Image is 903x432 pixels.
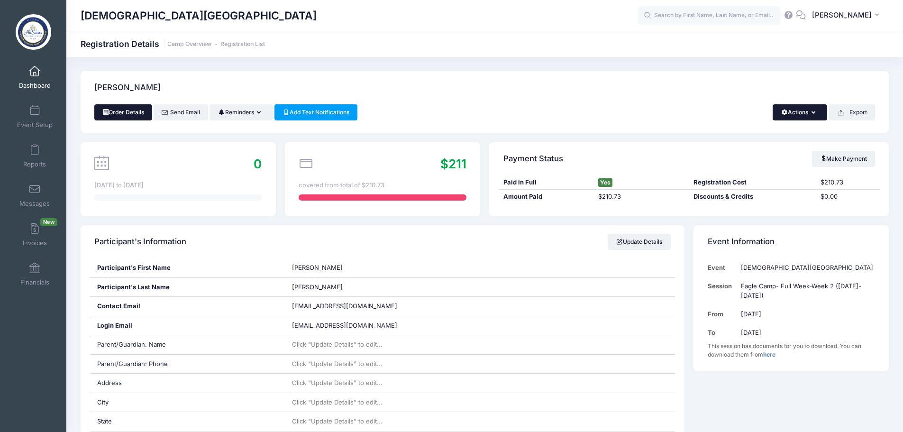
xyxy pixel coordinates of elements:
[708,305,737,323] td: From
[94,74,161,101] h4: [PERSON_NAME]
[689,178,816,187] div: Registration Cost
[503,145,563,172] h4: Payment Status
[274,104,358,120] a: Add Text Notifications
[638,6,780,25] input: Search by First Name, Last Name, or Email...
[736,305,875,323] td: [DATE]
[12,257,57,291] a: Financials
[689,192,816,202] div: Discounts & Credits
[816,178,880,187] div: $210.73
[40,218,57,226] span: New
[90,278,285,297] div: Participant's Last Name
[81,39,265,49] h1: Registration Details
[292,302,397,310] span: [EMAIL_ADDRESS][DOMAIN_NAME]
[608,234,671,250] a: Update Details
[816,192,880,202] div: $0.00
[154,104,208,120] a: Send Email
[17,121,53,129] span: Event Setup
[499,178,594,187] div: Paid in Full
[708,323,737,342] td: To
[94,229,186,256] h4: Participant's Information
[23,160,46,168] span: Reports
[254,156,262,171] span: 0
[19,82,51,90] span: Dashboard
[90,316,285,335] div: Login Email
[90,355,285,374] div: Parent/Guardian: Phone
[220,41,265,48] a: Registration List
[90,374,285,393] div: Address
[292,379,383,386] span: Click "Update Details" to edit...
[292,321,410,331] span: [EMAIL_ADDRESS][DOMAIN_NAME]
[829,104,875,120] button: Export
[299,181,466,190] div: covered from total of $210.73
[90,335,285,354] div: Parent/Guardian: Name
[708,229,775,256] h4: Event Information
[210,104,273,120] button: Reminders
[12,139,57,173] a: Reports
[736,258,875,277] td: [DEMOGRAPHIC_DATA][GEOGRAPHIC_DATA]
[94,104,152,120] a: Order Details
[292,340,383,348] span: Click "Update Details" to edit...
[19,200,50,208] span: Messages
[167,41,211,48] a: Camp Overview
[90,393,285,412] div: City
[708,277,737,305] td: Session
[292,283,343,291] span: [PERSON_NAME]
[708,342,875,359] div: This session has documents for you to download. You can download them from
[94,181,262,190] div: [DATE] to [DATE]
[812,10,872,20] span: [PERSON_NAME]
[12,100,57,133] a: Event Setup
[499,192,594,202] div: Amount Paid
[292,398,383,406] span: Click "Update Details" to edit...
[20,278,49,286] span: Financials
[292,264,343,271] span: [PERSON_NAME]
[440,156,466,171] span: $211
[23,239,47,247] span: Invoices
[806,5,889,27] button: [PERSON_NAME]
[594,192,689,202] div: $210.73
[12,61,57,94] a: Dashboard
[763,351,775,358] a: here
[773,104,827,120] button: Actions
[12,218,57,251] a: InvoicesNew
[736,323,875,342] td: [DATE]
[292,417,383,425] span: Click "Update Details" to edit...
[598,178,612,187] span: Yes
[90,297,285,316] div: Contact Email
[708,258,737,277] td: Event
[90,258,285,277] div: Participant's First Name
[12,179,57,212] a: Messages
[16,14,51,50] img: All Saints' Episcopal School
[90,412,285,431] div: State
[81,5,317,27] h1: [DEMOGRAPHIC_DATA][GEOGRAPHIC_DATA]
[812,151,875,167] a: Make Payment
[292,360,383,368] span: Click "Update Details" to edit...
[736,277,875,305] td: Eagle Camp- Full Week-Week 2 ([DATE]-[DATE])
